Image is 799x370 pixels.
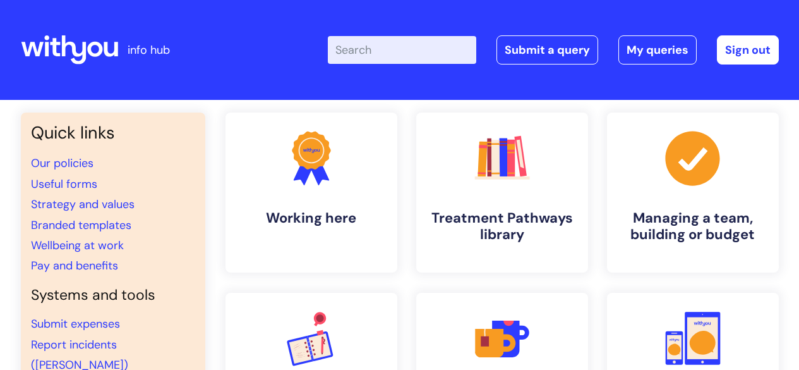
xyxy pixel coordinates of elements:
h4: Managing a team, building or budget [617,210,769,244]
a: Sign out [717,35,779,65]
h4: Treatment Pathways library [426,210,578,244]
h4: Systems and tools [31,287,195,304]
p: info hub [128,40,170,60]
a: Pay and benefits [31,258,118,273]
input: Search [328,36,476,64]
div: | - [328,35,779,65]
a: Submit a query [496,35,598,65]
h4: Working here [236,210,387,226]
a: Working here [225,113,397,273]
a: My queries [618,35,697,65]
a: Managing a team, building or budget [607,113,779,273]
a: Wellbeing at work [31,238,124,253]
a: Submit expenses [31,316,120,331]
a: Our policies [31,156,93,171]
a: Branded templates [31,218,131,233]
a: Strategy and values [31,197,135,212]
a: Useful forms [31,176,97,192]
a: Treatment Pathways library [416,113,588,273]
h3: Quick links [31,123,195,143]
